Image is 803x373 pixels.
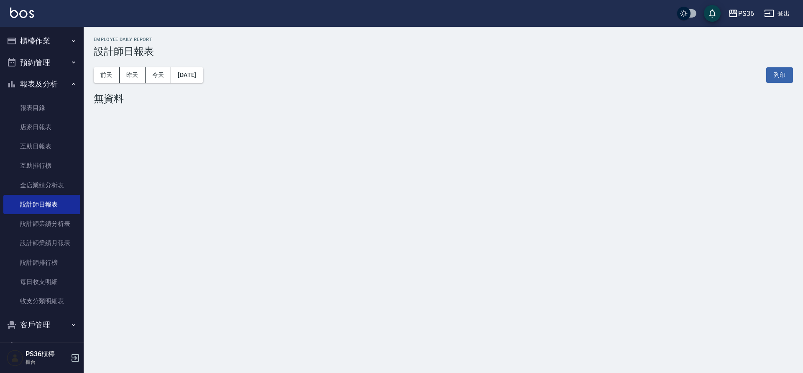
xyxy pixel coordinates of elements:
button: PS36 [725,5,757,22]
a: 設計師排行榜 [3,253,80,272]
button: 報表及分析 [3,73,80,95]
a: 設計師日報表 [3,195,80,214]
a: 互助排行榜 [3,156,80,175]
button: [DATE] [171,67,203,83]
div: 無資料 [94,93,793,105]
p: 櫃台 [26,358,68,366]
img: Person [7,350,23,366]
button: 列印 [766,67,793,83]
a: 全店業績分析表 [3,176,80,195]
h3: 設計師日報表 [94,46,793,57]
button: 今天 [146,67,171,83]
button: 登出 [761,6,793,21]
button: 員工及薪資 [3,336,80,358]
a: 設計師業績分析表 [3,214,80,233]
a: 每日收支明細 [3,272,80,291]
button: 昨天 [120,67,146,83]
button: 預約管理 [3,52,80,74]
a: 報表目錄 [3,98,80,118]
h5: PS36櫃檯 [26,350,68,358]
img: Logo [10,8,34,18]
a: 店家日報表 [3,118,80,137]
a: 互助日報表 [3,137,80,156]
a: 收支分類明細表 [3,291,80,311]
button: 客戶管理 [3,314,80,336]
button: 櫃檯作業 [3,30,80,52]
h2: Employee Daily Report [94,37,793,42]
div: PS36 [738,8,754,19]
a: 設計師業績月報表 [3,233,80,253]
button: 前天 [94,67,120,83]
button: save [704,5,721,22]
